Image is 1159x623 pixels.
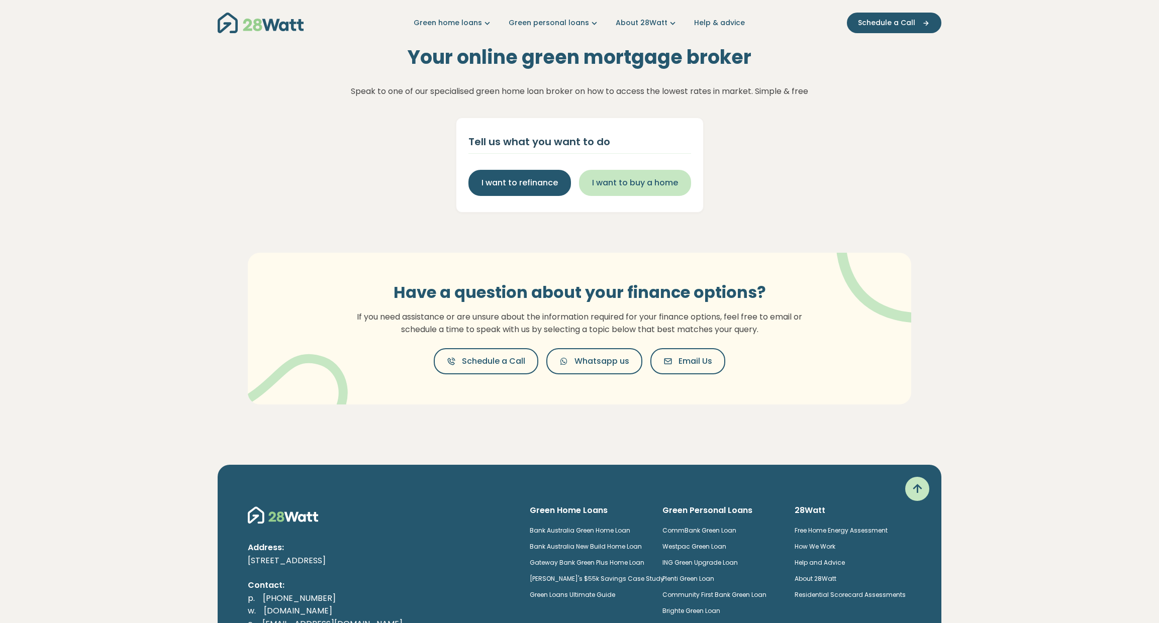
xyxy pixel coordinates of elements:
[795,574,836,583] a: About 28Watt
[795,558,845,567] a: Help and Advice
[248,605,256,616] span: w.
[662,558,738,567] a: ING Green Upgrade Loan
[592,177,678,189] span: I want to buy a home
[662,526,736,535] a: CommBank Green Loan
[218,13,304,33] img: 28Watt
[662,590,766,599] a: Community First Bank Green Loan
[351,85,808,98] p: Speak to one of our specialised green home loan broker on how to access the lowest rates in marke...
[256,605,340,616] a: [DOMAIN_NAME]
[1109,575,1159,623] iframe: Chat Widget
[248,505,318,525] img: 28Watt
[694,18,745,28] a: Help & advice
[468,134,691,149] div: Tell us what you want to do
[248,554,514,567] p: [STREET_ADDRESS]
[662,542,726,551] a: Westpac Green Loan
[248,579,514,592] p: Contact:
[462,355,525,367] span: Schedule a Call
[574,355,629,367] span: Whatsapp us
[810,225,941,323] img: vector
[858,18,915,28] span: Schedule a Call
[481,177,558,189] span: I want to refinance
[530,542,642,551] a: Bank Australia New Build Home Loan
[351,283,808,302] h3: Have a question about your finance options?
[530,574,664,583] a: [PERSON_NAME]'s $55k Savings Case Study
[795,526,888,535] a: Free Home Energy Assessment
[248,592,255,604] span: p.
[847,13,941,33] button: Schedule a Call
[509,18,600,28] a: Green personal loans
[414,18,493,28] a: Green home loans
[434,348,538,374] button: Schedule a Call
[218,10,941,36] nav: Main navigation
[795,590,906,599] a: Residential Scorecard Assessments
[616,18,678,28] a: About 28Watt
[795,542,835,551] a: How We Work
[530,558,644,567] a: Gateway Bank Green Plus Home Loan
[662,606,720,615] a: Brighte Green Loan
[241,328,348,429] img: vector
[408,46,751,69] h2: Your online green mortgage broker
[679,355,712,367] span: Email Us
[546,348,642,374] button: Whatsapp us
[650,348,725,374] button: Email Us
[248,541,514,554] p: Address:
[579,170,691,196] button: I want to buy a home
[795,505,911,516] h6: 28Watt
[530,505,646,516] h6: Green Home Loans
[351,310,808,336] p: If you need assistance or are unsure about the information required for your finance options, fee...
[530,590,615,599] a: Green Loans Ultimate Guide
[530,526,630,535] a: Bank Australia Green Home Loan
[662,574,714,583] a: Plenti Green Loan
[662,505,779,516] h6: Green Personal Loans
[255,592,344,604] a: [PHONE_NUMBER]
[468,170,571,196] button: I want to refinance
